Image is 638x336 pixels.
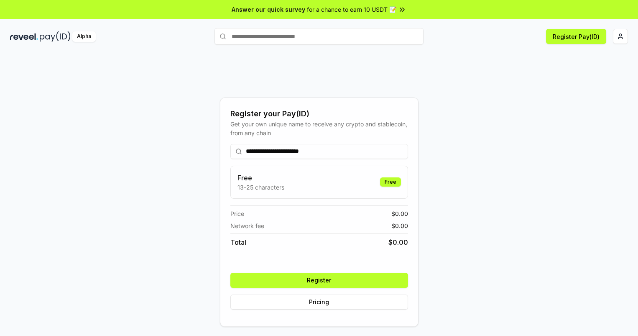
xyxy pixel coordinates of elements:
[230,221,264,230] span: Network fee
[40,31,71,42] img: pay_id
[237,173,284,183] h3: Free
[230,237,246,247] span: Total
[388,237,408,247] span: $ 0.00
[391,221,408,230] span: $ 0.00
[230,209,244,218] span: Price
[546,29,606,44] button: Register Pay(ID)
[10,31,38,42] img: reveel_dark
[230,295,408,310] button: Pricing
[391,209,408,218] span: $ 0.00
[237,183,284,192] p: 13-25 characters
[307,5,396,14] span: for a chance to earn 10 USDT 📝
[380,177,401,187] div: Free
[230,108,408,120] div: Register your Pay(ID)
[230,273,408,288] button: Register
[230,120,408,137] div: Get your own unique name to receive any crypto and stablecoin, from any chain
[232,5,305,14] span: Answer our quick survey
[72,31,96,42] div: Alpha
